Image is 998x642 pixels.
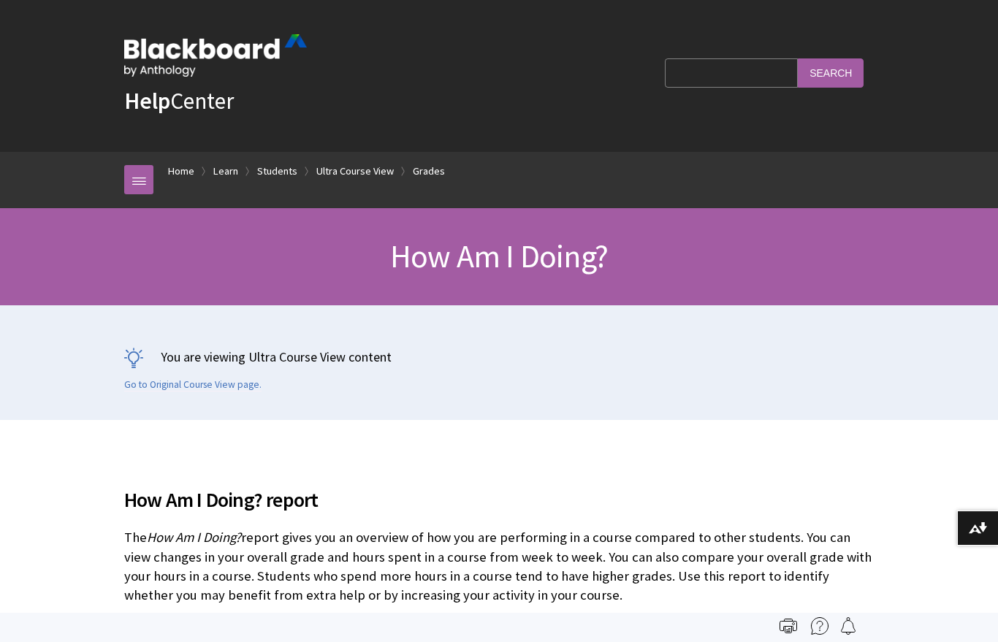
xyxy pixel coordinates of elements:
[124,348,874,366] p: You are viewing Ultra Course View content
[390,236,608,276] span: How Am I Doing?
[168,162,194,180] a: Home
[811,617,829,635] img: More help
[124,378,262,391] a: Go to Original Course View page.
[124,528,874,605] p: The report gives you an overview of how you are performing in a course compared to other students...
[124,484,874,515] span: How Am I Doing? report
[839,617,857,635] img: Follow this page
[124,86,170,115] strong: Help
[147,529,241,546] span: How Am I Doing?
[316,162,394,180] a: Ultra Course View
[257,162,297,180] a: Students
[124,34,307,77] img: Blackboard by Anthology
[124,86,234,115] a: HelpCenter
[780,617,797,635] img: Print
[213,162,238,180] a: Learn
[413,162,445,180] a: Grades
[798,58,864,87] input: Search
